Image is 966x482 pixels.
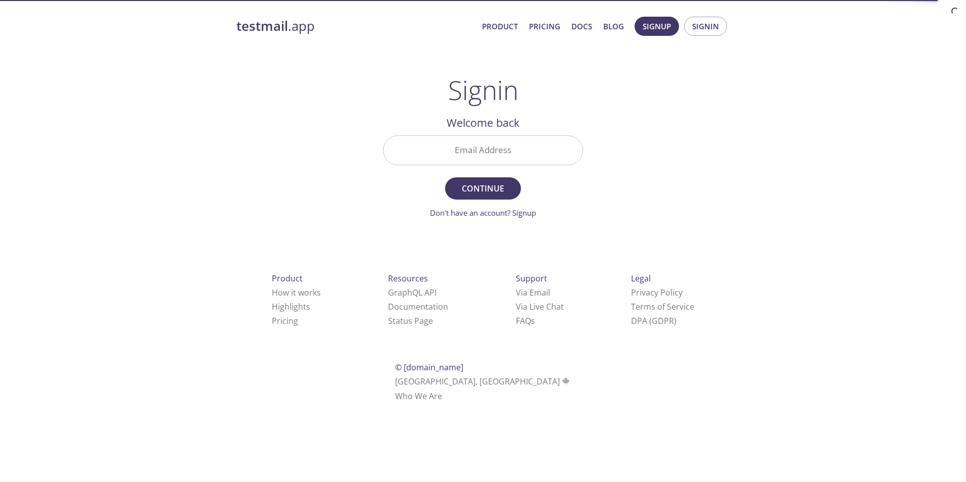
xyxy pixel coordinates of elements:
[388,315,433,326] a: Status Page
[529,20,560,33] a: Pricing
[516,287,550,298] a: Via Email
[482,20,518,33] a: Product
[631,315,677,326] a: DPA (GDPR)
[395,376,571,387] span: [GEOGRAPHIC_DATA], [GEOGRAPHIC_DATA]
[236,17,288,35] strong: testmail
[395,362,463,373] span: © [DOMAIN_NAME]
[643,20,671,33] span: Signup
[448,75,518,105] h1: Signin
[383,114,583,131] h2: Welcome back
[395,391,442,402] a: Who We Are
[692,20,719,33] span: Signin
[684,17,727,36] button: Signin
[603,20,624,33] a: Blog
[631,273,651,284] span: Legal
[516,315,535,326] a: FAQ
[531,315,535,326] span: s
[388,301,448,312] a: Documentation
[571,20,592,33] a: Docs
[631,301,694,312] a: Terms of Service
[388,287,437,298] a: GraphQL API
[516,301,564,312] a: Via Live Chat
[272,315,298,326] a: Pricing
[272,301,310,312] a: Highlights
[272,273,303,284] span: Product
[631,287,683,298] a: Privacy Policy
[635,17,679,36] button: Signup
[516,273,547,284] span: Support
[272,287,321,298] a: How it works
[236,18,474,35] a: testmail.app
[445,177,521,200] button: Continue
[388,273,428,284] span: Resources
[430,208,536,218] a: Don't have an account? Signup
[456,181,510,196] span: Continue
